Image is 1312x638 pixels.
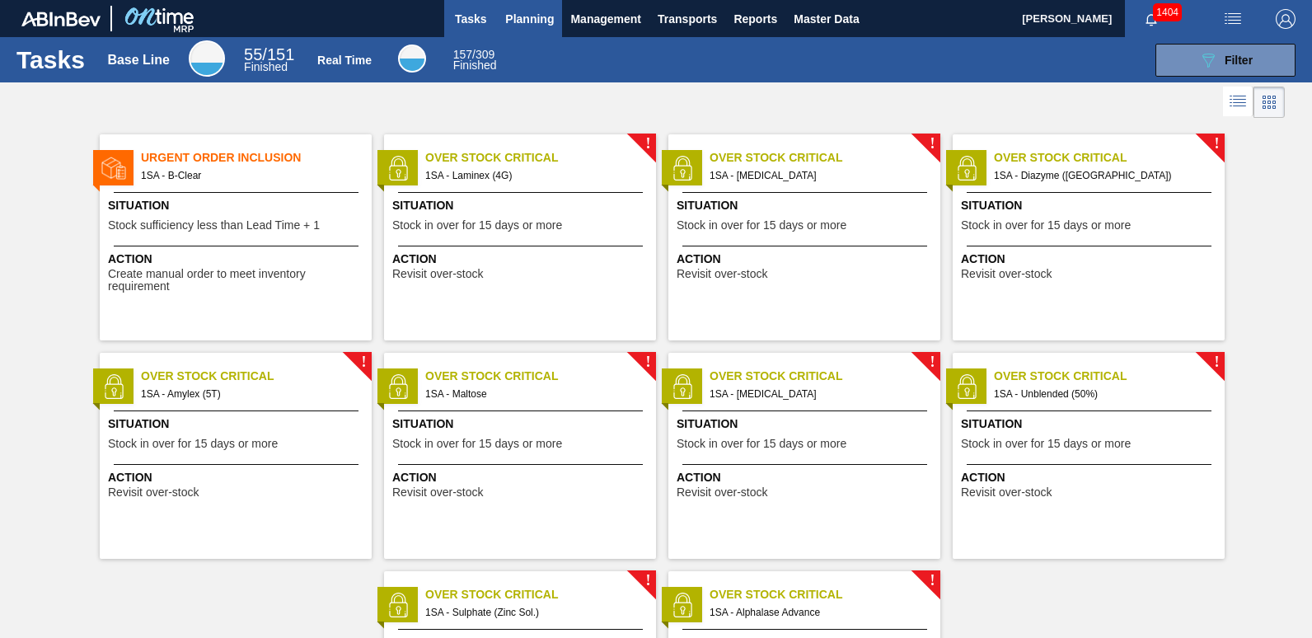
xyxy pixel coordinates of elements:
[452,9,489,29] span: Tasks
[244,48,294,73] div: Base Line
[961,415,1221,433] span: Situation
[141,167,358,185] span: 1SA - B-Clear
[670,374,695,399] img: status
[361,356,366,368] span: !
[677,268,767,280] span: Revisit over-stock
[16,50,85,69] h1: Tasks
[677,438,846,450] span: Stock in over for 15 days or more
[930,575,935,587] span: !
[961,251,1221,268] span: Action
[392,469,652,486] span: Action
[994,149,1225,167] span: Over Stock Critical
[108,197,368,214] span: Situation
[453,49,497,71] div: Real Time
[453,48,495,61] span: / 309
[961,197,1221,214] span: Situation
[961,268,1052,280] span: Revisit over-stock
[425,385,643,403] span: 1SA - Maltose
[677,197,936,214] span: Situation
[677,219,846,232] span: Stock in over for 15 days or more
[954,156,979,181] img: status
[189,40,225,77] div: Base Line
[930,356,935,368] span: !
[141,368,372,385] span: Over Stock Critical
[425,603,643,622] span: 1SA - Sulphate (Zinc Sol.)
[392,268,483,280] span: Revisit over-stock
[392,197,652,214] span: Situation
[101,374,126,399] img: status
[677,251,936,268] span: Action
[392,415,652,433] span: Situation
[108,219,320,232] span: Stock sufficiency less than Lead Time + 1
[392,438,562,450] span: Stock in over for 15 days or more
[733,9,777,29] span: Reports
[141,385,358,403] span: 1SA - Amylex (5T)
[141,149,372,167] span: Urgent Order Inclusion
[244,60,288,73] span: Finished
[244,45,294,63] span: / 151
[710,368,940,385] span: Over Stock Critical
[710,385,927,403] span: 1SA - Lactic Acid
[425,149,656,167] span: Over Stock Critical
[994,368,1225,385] span: Over Stock Critical
[677,486,767,499] span: Revisit over-stock
[961,438,1131,450] span: Stock in over for 15 days or more
[107,53,170,68] div: Base Line
[425,167,643,185] span: 1SA - Laminex (4G)
[244,45,262,63] span: 55
[670,156,695,181] img: status
[1155,44,1296,77] button: Filter
[108,268,368,293] span: Create manual order to meet inventory requirement
[1125,7,1178,30] button: Notifications
[961,469,1221,486] span: Action
[930,138,935,150] span: !
[392,251,652,268] span: Action
[1214,356,1219,368] span: !
[108,486,199,499] span: Revisit over-stock
[645,356,650,368] span: !
[21,12,101,26] img: TNhmsLtSVTkK8tSr43FrP2fwEKptu5GPRR3wAAAABJRU5ErkJggg==
[1223,87,1253,118] div: List Vision
[108,438,278,450] span: Stock in over for 15 days or more
[710,586,940,603] span: Over Stock Critical
[386,593,410,617] img: status
[392,486,483,499] span: Revisit over-stock
[453,59,497,72] span: Finished
[386,374,410,399] img: status
[710,603,927,622] span: 1SA - Alphalase Advance
[1225,54,1253,67] span: Filter
[645,138,650,150] span: !
[101,156,126,181] img: status
[317,54,372,67] div: Real Time
[398,45,426,73] div: Real Time
[794,9,859,29] span: Master Data
[392,219,562,232] span: Stock in over for 15 days or more
[961,486,1052,499] span: Revisit over-stock
[658,9,717,29] span: Transports
[1276,9,1296,29] img: Logout
[1253,87,1285,118] div: Card Vision
[570,9,641,29] span: Management
[645,575,650,587] span: !
[108,415,368,433] span: Situation
[670,593,695,617] img: status
[1223,9,1243,29] img: userActions
[994,167,1211,185] span: 1SA - Diazyme (MA)
[677,469,936,486] span: Action
[1153,3,1182,21] span: 1404
[108,251,368,268] span: Action
[425,368,656,385] span: Over Stock Critical
[425,586,656,603] span: Over Stock Critical
[108,469,368,486] span: Action
[1214,138,1219,150] span: !
[954,374,979,399] img: status
[505,9,554,29] span: Planning
[710,149,940,167] span: Over Stock Critical
[961,219,1131,232] span: Stock in over for 15 days or more
[453,48,472,61] span: 157
[386,156,410,181] img: status
[994,385,1211,403] span: 1SA - Unblended (50%)
[710,167,927,185] span: 1SA - Magnesium Oxide
[677,415,936,433] span: Situation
